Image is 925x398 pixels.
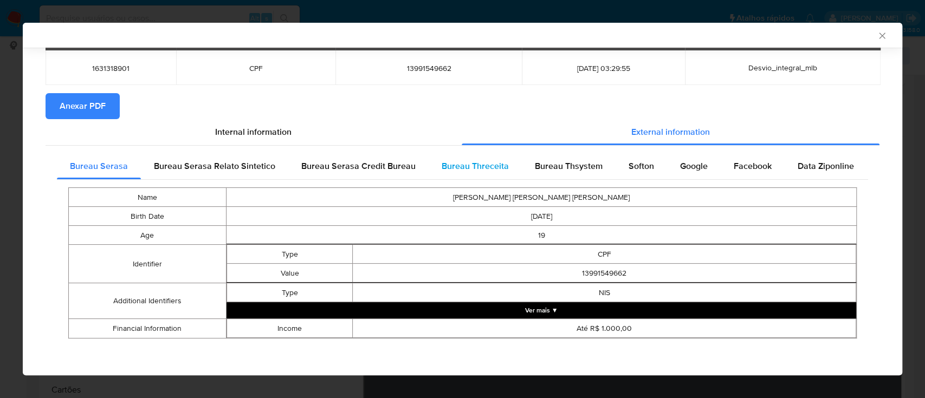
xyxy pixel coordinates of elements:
td: Name [69,188,227,207]
span: Bureau Serasa [70,160,128,172]
span: Bureau Thsystem [535,160,603,172]
td: 19 [226,226,856,245]
span: Bureau Threceita [442,160,509,172]
td: Additional Identifiers [69,283,227,319]
td: NIS [353,283,856,302]
td: Até R$ 1.000,00 [353,319,856,338]
span: Anexar PDF [60,94,106,118]
button: Fechar a janela [877,30,887,40]
div: Detailed info [46,119,879,145]
span: External information [631,126,710,138]
button: Expand array [227,302,856,318]
td: Identifier [69,245,227,283]
div: closure-recommendation-modal [23,23,902,375]
span: [DATE] 03:29:55 [535,63,672,73]
td: [DATE] [226,207,856,226]
span: Bureau Serasa Relato Sintetico [154,160,275,172]
td: Income [227,319,352,338]
span: Google [680,160,708,172]
td: Type [227,245,352,264]
td: 13991549662 [353,264,856,283]
td: Type [227,283,352,302]
td: Birth Date [69,207,227,226]
span: Bureau Serasa Credit Bureau [301,160,416,172]
span: 13991549662 [348,63,509,73]
span: Desvio_integral_mlb [748,62,817,73]
span: Data Ziponline [798,160,854,172]
span: Facebook [734,160,772,172]
button: Anexar PDF [46,93,120,119]
span: CPF [189,63,323,73]
td: Value [227,264,352,283]
td: Financial Information [69,319,227,338]
span: Internal information [215,126,292,138]
div: Detailed external info [57,153,868,179]
span: 1631318901 [59,63,163,73]
td: Age [69,226,227,245]
td: CPF [353,245,856,264]
span: Softon [629,160,654,172]
td: [PERSON_NAME] [PERSON_NAME] [PERSON_NAME] [226,188,856,207]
